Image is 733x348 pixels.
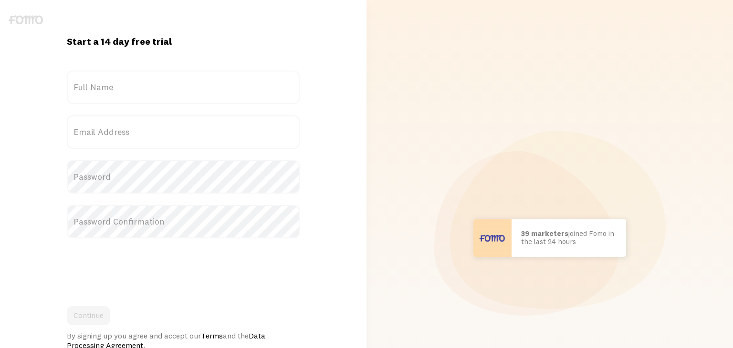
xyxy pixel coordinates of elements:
a: Terms [201,331,223,340]
label: Full Name [67,71,300,104]
iframe: reCAPTCHA [67,250,212,287]
h1: Start a 14 day free trial [67,35,300,48]
label: Password Confirmation [67,205,300,238]
img: User avatar [473,219,512,257]
img: fomo-logo-gray-b99e0e8ada9f9040e2984d0d95b3b12da0074ffd48d1e5cb62ac37fc77b0b268.svg [9,15,43,24]
b: 39 marketers [521,229,568,238]
p: joined Fomo in the last 24 hours [521,230,617,246]
label: Password [67,160,300,194]
label: Email Address [67,115,300,149]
